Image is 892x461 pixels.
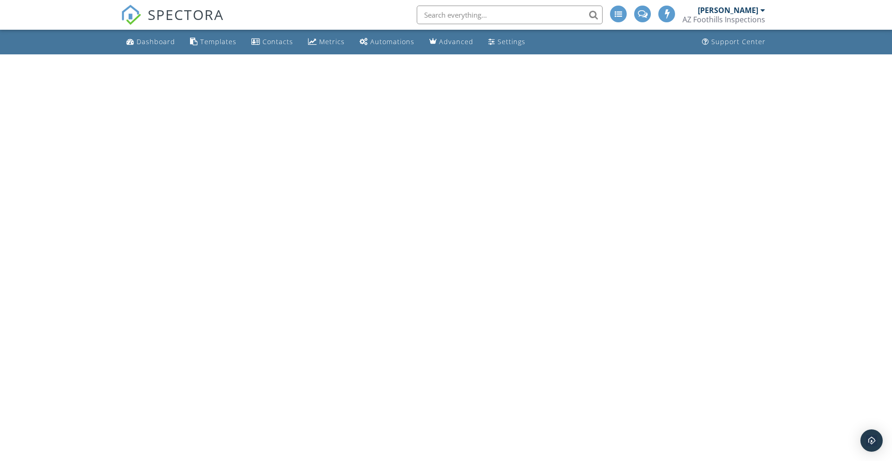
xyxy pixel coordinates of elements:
[123,33,179,51] a: Dashboard
[698,6,758,15] div: [PERSON_NAME]
[319,37,345,46] div: Metrics
[370,37,414,46] div: Automations
[417,6,603,24] input: Search everything...
[248,33,297,51] a: Contacts
[698,33,769,51] a: Support Center
[426,33,477,51] a: Advanced
[498,37,525,46] div: Settings
[860,429,883,452] div: Open Intercom Messenger
[262,37,293,46] div: Contacts
[186,33,240,51] a: Templates
[304,33,348,51] a: Metrics
[711,37,766,46] div: Support Center
[356,33,418,51] a: Automations (Advanced)
[485,33,529,51] a: Settings
[121,13,224,32] a: SPECTORA
[682,15,765,24] div: AZ Foothills Inspections
[200,37,236,46] div: Templates
[148,5,224,24] span: SPECTORA
[121,5,141,25] img: The Best Home Inspection Software - Spectora
[137,37,175,46] div: Dashboard
[439,37,473,46] div: Advanced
